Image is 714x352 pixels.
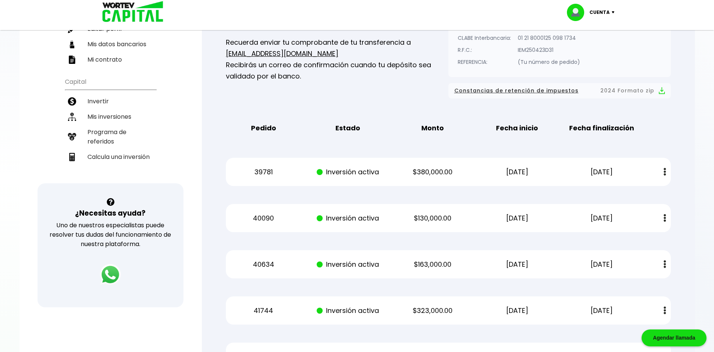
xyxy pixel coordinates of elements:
[65,94,156,109] a: Invertir
[496,122,538,134] b: Fecha inicio
[228,259,299,270] p: 40634
[454,86,665,95] button: Constancias de retención de impuestos2024 Formato zip
[65,149,156,165] a: Calcula una inversión
[481,259,553,270] p: [DATE]
[313,305,384,316] p: Inversión activa
[518,32,580,44] p: 01 21 8000125 098 1734
[566,259,637,270] p: [DATE]
[68,133,76,141] img: recomiendanos-icon.9b8e9327.svg
[226,37,448,82] p: Recuerda enviar tu comprobante de tu transferencia a Recibirás un correo de confirmación cuando t...
[228,213,299,224] p: 40090
[65,73,156,183] ul: Capital
[589,7,610,18] p: Cuenta
[251,122,276,134] b: Pedido
[313,213,384,224] p: Inversión activa
[566,305,637,316] p: [DATE]
[228,166,299,178] p: 39781
[313,259,384,270] p: Inversión activa
[226,49,338,58] a: [EMAIL_ADDRESS][DOMAIN_NAME]
[458,44,511,56] p: R.F.C.:
[335,122,360,134] b: Estado
[458,56,511,68] p: REFERENCIA:
[567,4,589,21] img: profile-image
[65,124,156,149] a: Programa de referidos
[642,329,706,346] div: Agendar llamada
[518,44,580,56] p: IEM250423D31
[68,153,76,161] img: calculadora-icon.17d418c4.svg
[566,166,637,178] p: [DATE]
[68,97,76,106] img: invertir-icon.b3b967d7.svg
[68,56,76,64] img: contrato-icon.f2db500c.svg
[481,305,553,316] p: [DATE]
[65,36,156,52] a: Mis datos bancarios
[100,264,121,285] img: logos_whatsapp-icon.242b2217.svg
[65,109,156,124] a: Mis inversiones
[481,166,553,178] p: [DATE]
[397,213,468,224] p: $130,000.00
[65,52,156,67] a: Mi contrato
[228,305,299,316] p: 41744
[421,122,444,134] b: Monto
[397,166,468,178] p: $380,000.00
[481,213,553,224] p: [DATE]
[458,32,511,44] p: CLABE Interbancaria:
[610,11,620,14] img: icon-down
[566,213,637,224] p: [DATE]
[47,221,174,249] p: Uno de nuestros especialistas puede resolver tus dudas del funcionamiento de nuestra plataforma.
[569,122,634,134] b: Fecha finalización
[65,1,156,67] ul: Perfil
[454,86,579,95] span: Constancias de retención de impuestos
[313,166,384,178] p: Inversión activa
[518,56,580,68] p: (Tu número de pedido)
[68,113,76,121] img: inversiones-icon.6695dc30.svg
[397,305,468,316] p: $323,000.00
[68,40,76,48] img: datos-icon.10cf9172.svg
[397,259,468,270] p: $163,000.00
[75,208,146,219] h3: ¿Necesitas ayuda?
